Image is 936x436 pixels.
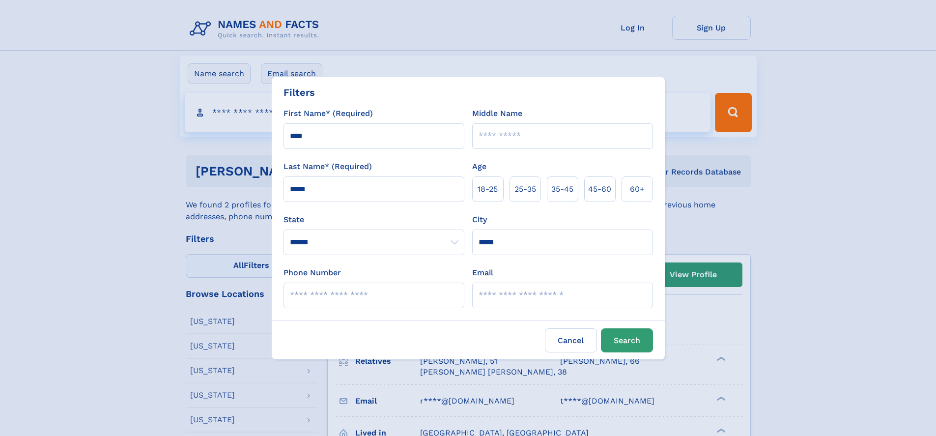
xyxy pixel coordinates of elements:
span: 35‑45 [551,183,573,195]
span: 25‑35 [514,183,536,195]
span: 60+ [630,183,645,195]
label: City [472,214,487,226]
label: Age [472,161,486,173]
label: Email [472,267,493,279]
label: Cancel [545,328,597,352]
span: 45‑60 [588,183,611,195]
label: Phone Number [284,267,341,279]
button: Search [601,328,653,352]
label: State [284,214,464,226]
div: Filters [284,85,315,100]
span: 18‑25 [478,183,498,195]
label: First Name* (Required) [284,108,373,119]
label: Last Name* (Required) [284,161,372,173]
label: Middle Name [472,108,522,119]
